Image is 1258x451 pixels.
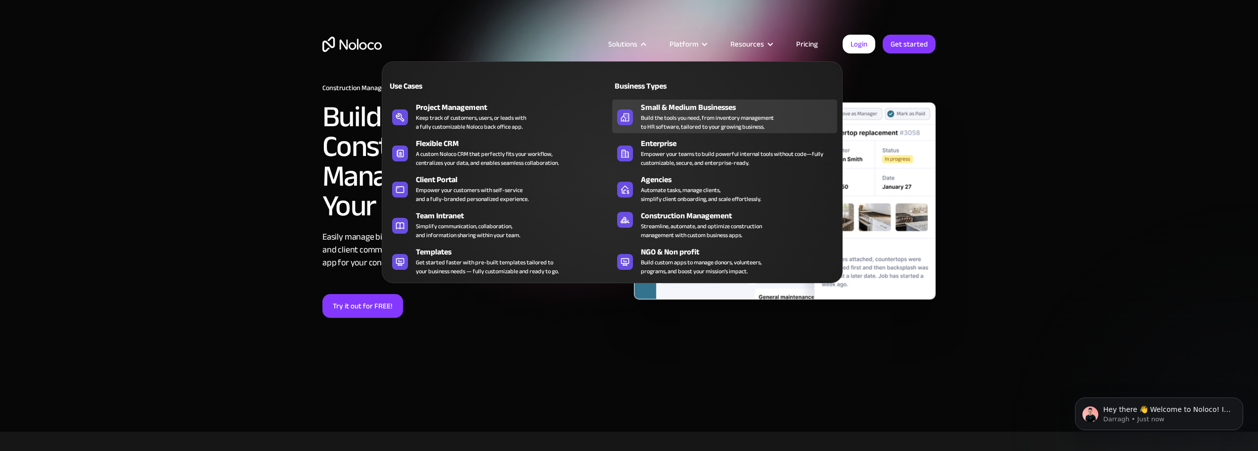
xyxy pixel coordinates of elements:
nav: Solutions [382,48,843,283]
div: Agencies [641,174,842,186]
div: Client Portal [416,174,617,186]
a: NGO & Non profitBuild custom apps to manage donors, volunteers,programs, and boost your mission’s... [612,244,837,278]
div: Templates [416,246,617,258]
div: Build the tools you need, from inventory management to HR software, tailored to your growing busi... [641,113,774,131]
div: Easily manage bids, projects, timelines, budgets, and client communication in a custom app for yo... [322,231,624,269]
a: AgenciesAutomate tasks, manage clients,simplify client onboarding, and scale effortlessly. [612,172,837,205]
div: Empower your customers with self-service and a fully-branded personalized experience. [416,186,529,203]
a: Try it out for FREE! [322,294,403,318]
iframe: Intercom notifications message [1060,377,1258,446]
div: A custom Noloco CRM that perfectly fits your workflow, centralizes your data, and enables seamles... [416,150,559,167]
div: Solutions [608,38,637,50]
a: Business Types [612,74,837,97]
div: NGO & Non profit [641,246,842,258]
div: Enterprise [641,138,842,150]
a: Client PortalEmpower your customers with self-serviceand a fully-branded personalized experience. [387,172,612,205]
div: Use Cases [387,80,495,92]
div: Get started faster with pre-built templates tailored to your business needs — fully customizable ... [416,258,559,276]
a: Pricing [784,38,830,50]
a: Construction ManagementStreamline, automate, and optimize constructionmanagement with custom busi... [612,208,837,242]
div: Construction Management [641,210,842,222]
div: Simplify communication, collaboration, and information sharing within your team. [416,222,520,240]
div: Platform [657,38,718,50]
div: Project Management [416,101,617,113]
a: Small & Medium BusinessesBuild the tools you need, from inventory managementto HR software, tailo... [612,100,837,133]
div: Flexible CRM [416,138,617,150]
div: Streamline, automate, and optimize construction management with custom business apps. [641,222,762,240]
a: Get started [883,35,936,53]
a: TemplatesGet started faster with pre-built templates tailored toyour business needs — fully custo... [387,244,612,278]
div: Empower your teams to build powerful internal tools without code—fully customizable, secure, and ... [641,150,832,167]
a: Project ManagementKeep track of customers, users, or leads witha fully customizable Noloco back o... [387,100,612,133]
div: Build custom apps to manage donors, volunteers, programs, and boost your mission’s impact. [641,258,762,276]
a: home [322,37,382,52]
div: Small & Medium Businesses [641,101,842,113]
div: Platform [670,38,698,50]
h2: Build a Custom Construction Management App for Your Business [322,102,624,221]
div: Team Intranet [416,210,617,222]
div: Resources [730,38,764,50]
a: Team IntranetSimplify communication, collaboration,and information sharing within your team. [387,208,612,242]
a: Login [843,35,875,53]
div: Keep track of customers, users, or leads with a fully customizable Noloco back office app. [416,113,526,131]
div: Automate tasks, manage clients, simplify client onboarding, and scale effortlessly. [641,186,761,203]
a: Use Cases [387,74,612,97]
div: Solutions [596,38,657,50]
a: EnterpriseEmpower your teams to build powerful internal tools without code—fully customizable, se... [612,136,837,169]
div: Business Types [612,80,720,92]
div: Resources [718,38,784,50]
a: Flexible CRMA custom Noloco CRM that perfectly fits your workflow,centralizes your data, and enab... [387,136,612,169]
